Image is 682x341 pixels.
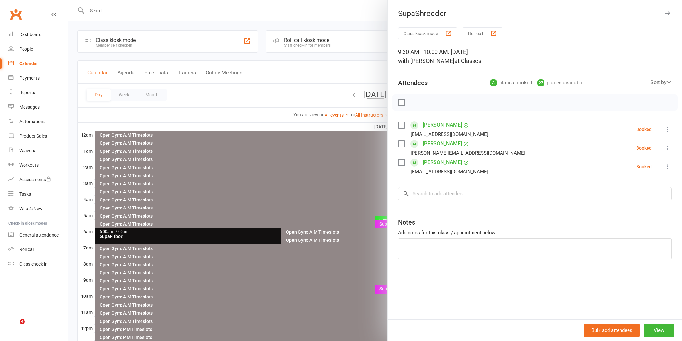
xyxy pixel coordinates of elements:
a: [PERSON_NAME] [423,139,462,149]
div: Attendees [398,78,428,87]
div: What's New [19,206,43,211]
button: Class kiosk mode [398,27,457,39]
a: Messages [8,100,68,114]
a: Automations [8,114,68,129]
a: Calendar [8,56,68,71]
div: General attendance [19,232,59,238]
div: Booked [636,127,652,132]
div: Reports [19,90,35,95]
div: Notes [398,218,415,227]
span: 4 [20,319,25,324]
div: SupaShredder [388,9,682,18]
div: [EMAIL_ADDRESS][DOMAIN_NAME] [411,130,488,139]
iframe: Intercom live chat [6,319,22,335]
div: Product Sales [19,133,47,139]
a: What's New [8,201,68,216]
div: Assessments [19,177,51,182]
button: View [644,324,674,337]
div: Payments [19,75,40,81]
a: [PERSON_NAME] [423,120,462,130]
a: Assessments [8,172,68,187]
a: Tasks [8,187,68,201]
div: Add notes for this class / appointment below [398,229,672,237]
button: Roll call [463,27,502,39]
a: People [8,42,68,56]
div: [EMAIL_ADDRESS][DOMAIN_NAME] [411,168,488,176]
span: at Classes [454,57,481,64]
div: 3 [490,79,497,86]
div: Class check-in [19,261,48,267]
button: Bulk add attendees [584,324,640,337]
div: Roll call [19,247,34,252]
div: Booked [636,164,652,169]
div: [PERSON_NAME][EMAIL_ADDRESS][DOMAIN_NAME] [411,149,525,157]
div: Workouts [19,162,39,168]
div: 9:30 AM - 10:00 AM, [DATE] [398,47,672,65]
a: Waivers [8,143,68,158]
input: Search to add attendees [398,187,672,200]
a: Reports [8,85,68,100]
a: General attendance kiosk mode [8,228,68,242]
div: People [19,46,33,52]
div: Messages [19,104,40,110]
span: with [PERSON_NAME] [398,57,454,64]
div: Waivers [19,148,35,153]
div: Automations [19,119,45,124]
div: Dashboard [19,32,42,37]
a: Product Sales [8,129,68,143]
div: places available [537,78,583,87]
a: Class kiosk mode [8,257,68,271]
div: places booked [490,78,532,87]
a: Payments [8,71,68,85]
a: [PERSON_NAME] [423,157,462,168]
div: Calendar [19,61,38,66]
a: Dashboard [8,27,68,42]
a: Roll call [8,242,68,257]
a: Workouts [8,158,68,172]
a: Clubworx [8,6,24,23]
div: 27 [537,79,544,86]
div: Tasks [19,191,31,197]
div: Booked [636,146,652,150]
div: Sort by [650,78,672,87]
